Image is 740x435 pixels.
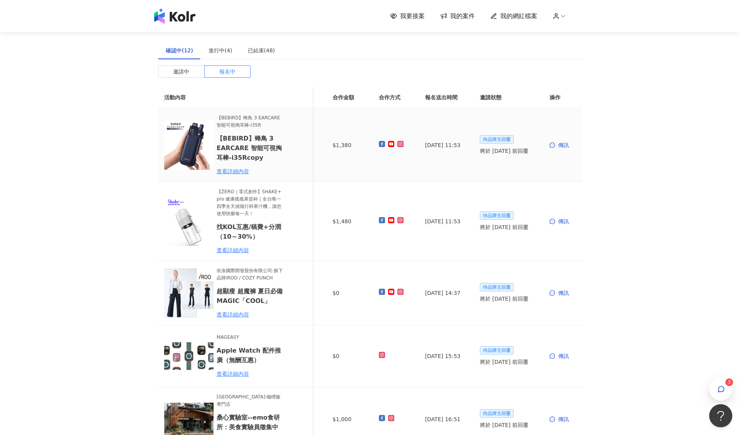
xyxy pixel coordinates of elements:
[164,268,214,318] img: ONE TONE彩虹衣
[326,182,373,261] td: $1,480
[480,358,528,366] span: 將於 [DATE] 前回覆
[164,120,214,170] img: 【BEBIRD】蜂鳥 3 EARCARE 智能可視掏耳棒-i35R
[217,114,284,129] span: 【BEBIRD】蜂鳥 3 EARCARE 智能可視掏耳棒-i35R
[419,182,474,261] td: [DATE] 11:53
[709,404,732,427] iframe: Help Scout Beacon - Open
[217,188,284,217] span: 【ZERO｜零式創作】SHAKE+ pro 健康搖搖果昔杯｜全台唯一四季全天候隨行杯果汁機，讓您使用快樂每一天！
[217,134,284,162] h6: 【BEBIRD】蜂鳥 3 EARCARE 智能可視掏耳棒-i35Rcopy
[390,12,425,20] a: 我要接案
[217,370,284,378] div: 查看詳細內容
[164,331,214,381] img: Apple Watch 全系列配件
[728,380,731,385] span: 3
[419,261,474,325] td: [DATE] 14:37
[217,167,284,176] div: 查看詳細內容
[550,352,576,360] div: 傳訊
[480,135,514,144] span: 待品牌主回覆
[500,12,537,20] span: 我的網紅檔案
[173,66,189,77] span: 邀請中
[480,421,528,429] span: 將於 [DATE] 前回覆
[209,46,232,55] div: 進行中(4)
[550,353,555,359] span: message
[217,346,284,365] h6: Apple Watch 配件推廣（無酬互惠）
[419,108,474,182] td: [DATE] 11:53
[440,12,475,20] a: 我的案件
[248,46,275,55] div: 已結束(48)
[419,87,474,108] th: 報名送出時間
[550,289,576,297] div: 傳訊
[550,141,576,149] div: 傳訊
[450,12,475,20] span: 我的案件
[217,267,284,282] span: 依洛國際開發股份有限公司-旗下品牌iROO / COZY PUNCH
[217,286,284,306] h6: 超顯瘦 超魔褲 夏日必備 MAGIC「COOL」
[550,417,555,422] span: message
[550,217,576,226] div: 傳訊
[217,310,284,319] div: 查看詳細內容
[217,246,284,254] div: 查看詳細內容
[217,413,284,432] h6: 桑心實驗室--emo食研所：美食實驗員徵集中
[480,211,514,220] span: 待品牌主回覆
[166,46,193,55] div: 確認中(12)
[480,223,528,231] span: 將於 [DATE] 前回覆
[480,409,514,418] span: 待品牌主回覆
[480,346,514,355] span: 待品牌主回覆
[217,393,284,408] span: [GEOGRAPHIC_DATA]-咖哩飯專門店
[490,12,537,20] a: 我的網紅檔案
[373,87,419,108] th: 合作方式
[480,294,528,303] span: 將於 [DATE] 前回覆
[550,290,555,296] span: message
[164,197,214,246] img: 【ZERO｜零式創作】SHAKE+ pro 健康搖搖果昔杯｜全台唯一四季全天候隨行杯果汁機，讓您使用快樂每一天！
[326,261,373,325] td: $0
[326,108,373,182] td: $1,380
[550,415,576,423] div: 傳訊
[217,222,284,241] h6: 找KOL互惠/稿費+分潤（10～30%）
[709,378,732,401] button: 3
[474,87,543,108] th: 邀請狀態
[158,87,312,108] th: 活動內容
[550,142,555,148] span: message
[419,325,474,387] td: [DATE] 15:53
[219,66,235,77] span: 報名中
[543,87,582,108] th: 操作
[550,219,555,224] span: message
[217,334,284,341] span: MAGEASY
[400,12,425,20] span: 我要接案
[154,8,195,24] img: logo
[480,283,514,291] span: 待品牌主回覆
[725,378,733,386] sup: 3
[480,147,528,155] span: 將於 [DATE] 前回覆
[326,325,373,387] td: $0
[326,87,373,108] th: 合作金額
